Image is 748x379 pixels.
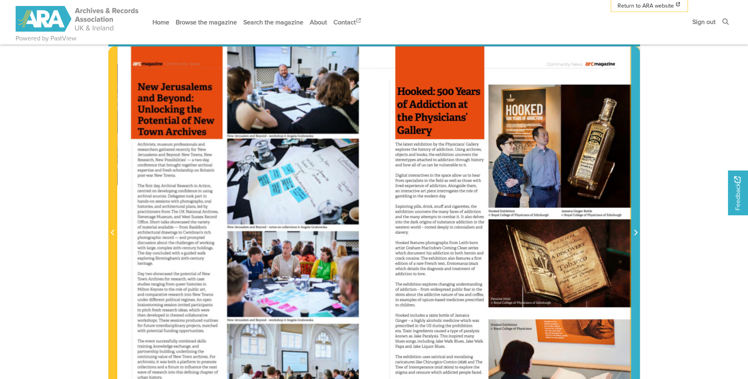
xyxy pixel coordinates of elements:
[240,12,307,33] a: Search the magazine
[307,12,330,33] a: About
[149,12,172,33] a: Home
[689,11,719,32] a: Sign out
[172,12,240,33] a: Browse the magazine
[618,2,674,10] span: Return to ARA website
[16,34,76,43] a: Powered by PastView
[733,176,742,211] span: Feedback
[16,6,140,32] img: ARA - ARC Magazine | Powered by PastView
[330,12,365,33] a: Contact
[728,170,748,215] a: Would you like to provide feedback?
[16,2,140,36] a: ARA - ARC Magazine | Powered by PastView logo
